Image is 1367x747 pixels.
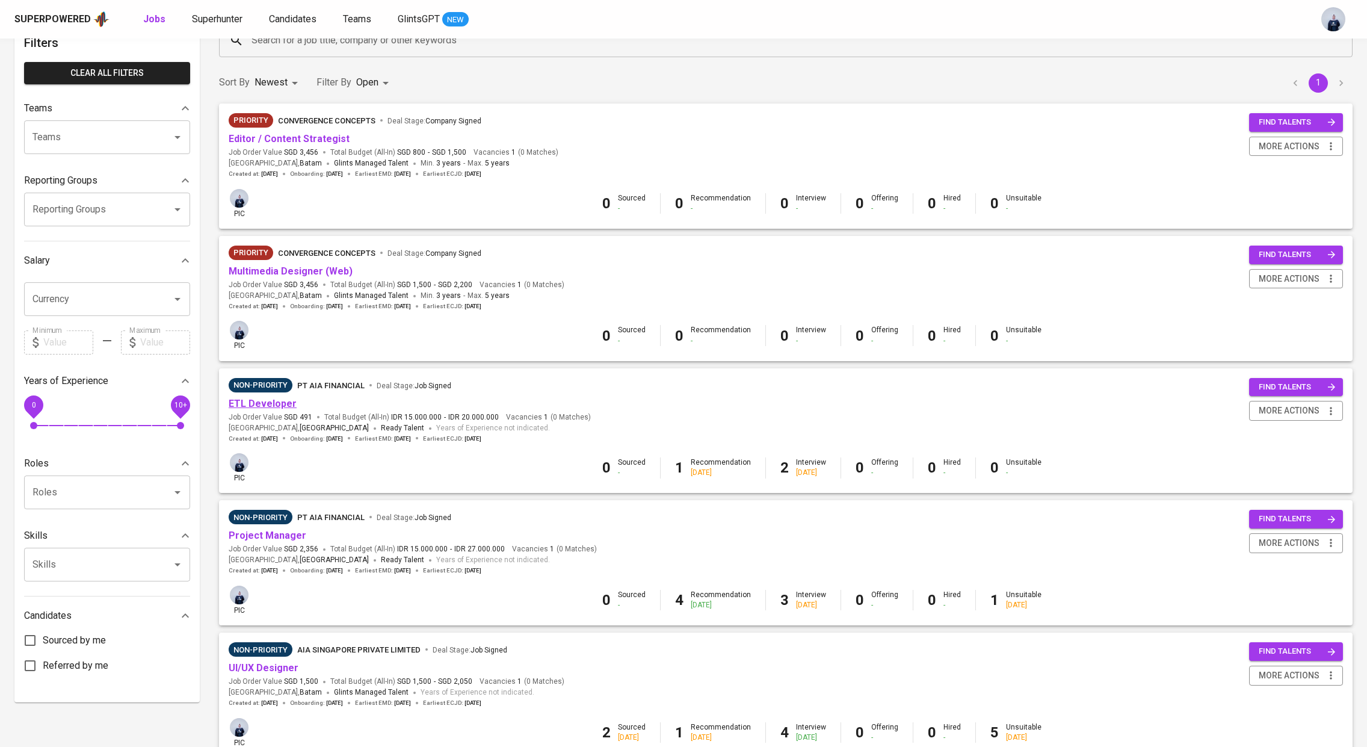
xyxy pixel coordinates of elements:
[14,10,110,28] a: Superpoweredapp logo
[284,412,312,423] span: SGD 491
[421,687,534,699] span: Years of Experience not indicated.
[480,677,564,687] span: Vacancies ( 0 Matches )
[856,724,864,741] b: 0
[24,609,72,623] p: Candidates
[14,13,91,26] div: Superpowered
[871,457,898,478] div: Offering
[548,544,554,554] span: 1
[397,280,431,290] span: SGD 1,500
[278,249,375,258] span: Convergence Concepts
[356,76,378,88] span: Open
[442,14,469,26] span: NEW
[691,600,751,610] div: [DATE]
[387,249,481,258] span: Deal Stage :
[423,170,481,178] span: Earliest ECJD :
[174,400,187,409] span: 10+
[796,203,826,214] div: -
[229,554,369,566] span: [GEOGRAPHIC_DATA] ,
[618,600,646,610] div: -
[269,12,319,27] a: Candidates
[140,330,190,355] input: Value
[261,435,278,443] span: [DATE]
[229,113,273,128] div: New Job received from Demand Team
[261,170,278,178] span: [DATE]
[1249,666,1343,686] button: more actions
[796,193,826,214] div: Interview
[143,12,168,27] a: Jobs
[169,556,186,573] button: Open
[229,188,250,219] div: pic
[943,325,961,346] div: Hired
[423,302,481,311] span: Earliest ECJD :
[474,147,558,158] span: Vacancies ( 0 Matches )
[1259,512,1336,526] span: find talents
[229,644,292,656] span: Non-Priority
[444,412,446,423] span: -
[928,327,936,344] b: 0
[1284,73,1353,93] nav: pagination navigation
[464,170,481,178] span: [DATE]
[169,291,186,308] button: Open
[990,724,999,741] b: 5
[1259,271,1319,287] span: more actions
[290,302,343,311] span: Onboarding :
[192,12,245,27] a: Superhunter
[330,147,466,158] span: Total Budget (All-In)
[471,646,507,654] span: Job Signed
[928,195,936,212] b: 0
[229,544,318,554] span: Job Order Value
[229,280,318,290] span: Job Order Value
[326,566,343,575] span: [DATE]
[394,302,411,311] span: [DATE]
[269,13,316,25] span: Candidates
[506,412,591,423] span: Vacancies ( 0 Matches )
[24,249,190,273] div: Salary
[516,677,522,687] span: 1
[255,75,288,90] p: Newest
[990,195,999,212] b: 0
[438,677,472,687] span: SGD 2,050
[618,722,646,743] div: Sourced
[229,687,322,699] span: [GEOGRAPHIC_DATA] ,
[229,114,273,126] span: Priority
[355,566,411,575] span: Earliest EMD :
[326,435,343,443] span: [DATE]
[24,528,48,543] p: Skills
[397,677,431,687] span: SGD 1,500
[602,592,611,609] b: 0
[796,457,826,478] div: Interview
[377,382,451,390] span: Deal Stage :
[618,336,646,346] div: -
[450,544,452,554] span: -
[856,195,864,212] b: 0
[1006,336,1041,346] div: -
[229,379,292,391] span: Non-Priority
[343,13,371,25] span: Teams
[796,600,826,610] div: [DATE]
[229,133,350,144] a: Editor / Content Strategist
[355,170,411,178] span: Earliest EMD :
[330,280,472,290] span: Total Budget (All-In)
[1006,193,1041,214] div: Unsuitable
[1006,457,1041,478] div: Unsuitable
[229,290,322,302] span: [GEOGRAPHIC_DATA] ,
[326,699,343,707] span: [DATE]
[261,699,278,707] span: [DATE]
[1006,590,1041,610] div: Unsuitable
[423,566,481,575] span: Earliest ECJD :
[230,586,248,604] img: annisa@glints.com
[229,147,318,158] span: Job Order Value
[355,699,411,707] span: Earliest EMD :
[300,423,369,435] span: [GEOGRAPHIC_DATA]
[464,566,481,575] span: [DATE]
[463,158,465,170] span: -
[229,677,318,687] span: Job Order Value
[990,327,999,344] b: 0
[324,412,499,423] span: Total Budget (All-In)
[467,159,510,167] span: Max.
[618,193,646,214] div: Sourced
[928,459,936,476] b: 0
[796,468,826,478] div: [DATE]
[343,12,374,27] a: Teams
[229,435,278,443] span: Created at :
